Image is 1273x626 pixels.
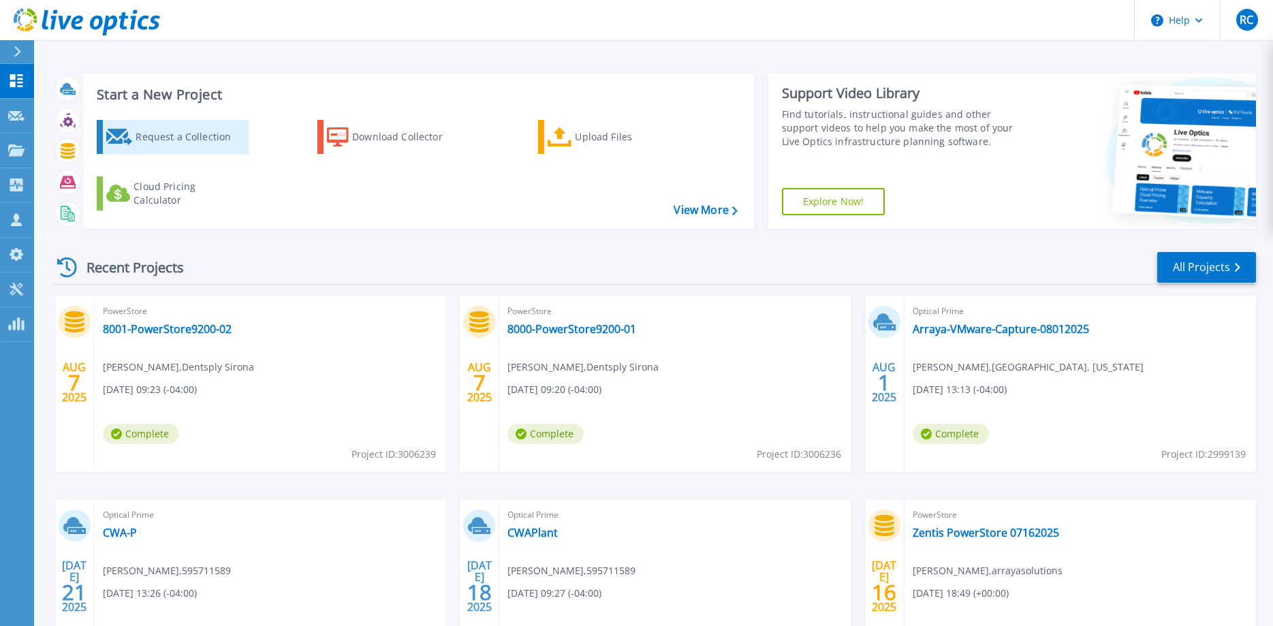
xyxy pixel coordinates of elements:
[507,382,601,397] span: [DATE] 09:20 (-04:00)
[317,120,469,154] a: Download Collector
[103,304,438,319] span: PowerStore
[575,123,684,151] div: Upload Files
[674,204,737,217] a: View More
[878,377,890,388] span: 1
[52,251,202,284] div: Recent Projects
[507,586,601,601] span: [DATE] 09:27 (-04:00)
[473,377,486,388] span: 7
[103,526,137,539] a: CWA-P
[507,507,843,522] span: Optical Prime
[61,561,87,611] div: [DATE] 2025
[103,507,438,522] span: Optical Prime
[467,561,492,611] div: [DATE] 2025
[913,563,1063,578] span: [PERSON_NAME] , arrayasolutions
[351,447,436,462] span: Project ID: 3006239
[136,123,245,151] div: Request a Collection
[507,424,584,444] span: Complete
[97,176,249,210] a: Cloud Pricing Calculator
[507,563,635,578] span: [PERSON_NAME] , 595711589
[103,563,231,578] span: [PERSON_NAME] , 595711589
[507,360,659,375] span: [PERSON_NAME] , Dentsply Sirona
[103,424,179,444] span: Complete
[872,586,896,598] span: 16
[103,360,254,375] span: [PERSON_NAME] , Dentsply Sirona
[467,358,492,407] div: AUG 2025
[757,447,841,462] span: Project ID: 3006236
[103,382,197,397] span: [DATE] 09:23 (-04:00)
[103,586,197,601] span: [DATE] 13:26 (-04:00)
[782,84,1031,102] div: Support Video Library
[1161,447,1246,462] span: Project ID: 2999139
[871,561,897,611] div: [DATE] 2025
[913,586,1009,601] span: [DATE] 18:49 (+00:00)
[913,322,1089,336] a: Arraya-VMware-Capture-08012025
[97,120,249,154] a: Request a Collection
[507,304,843,319] span: PowerStore
[62,586,87,598] span: 21
[782,188,885,215] a: Explore Now!
[913,507,1248,522] span: PowerStore
[913,424,989,444] span: Complete
[913,382,1007,397] span: [DATE] 13:13 (-04:00)
[782,108,1031,148] div: Find tutorials, instructional guides and other support videos to help you make the most of your L...
[507,526,558,539] a: CWAPlant
[61,358,87,407] div: AUG 2025
[538,120,690,154] a: Upload Files
[1157,252,1256,283] a: All Projects
[507,322,636,336] a: 8000-PowerStore9200-01
[68,377,80,388] span: 7
[97,87,737,102] h3: Start a New Project
[352,123,461,151] div: Download Collector
[1240,14,1253,25] span: RC
[913,360,1144,375] span: [PERSON_NAME] , [GEOGRAPHIC_DATA], [US_STATE]
[871,358,897,407] div: AUG 2025
[467,586,492,598] span: 18
[133,180,242,207] div: Cloud Pricing Calculator
[913,304,1248,319] span: Optical Prime
[913,526,1059,539] a: Zentis PowerStore 07162025
[103,322,232,336] a: 8001-PowerStore9200-02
